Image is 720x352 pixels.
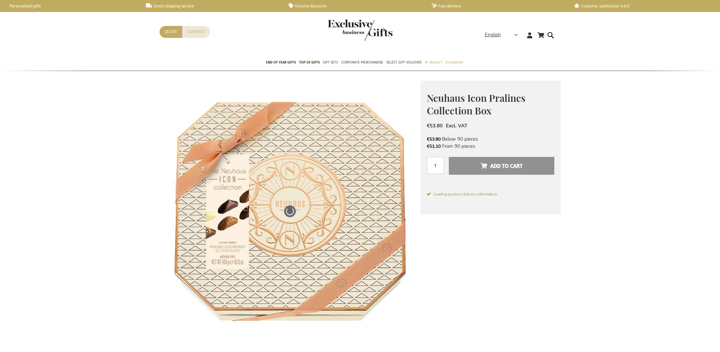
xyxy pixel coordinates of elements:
[445,55,463,71] a: Occasions
[341,59,383,66] span: Corporate Merchandise
[427,91,526,117] span: Neuhaus Icon Pralines Collection Box
[299,59,320,66] span: TOP 50 Gifts
[323,55,338,71] a: Gift Sets
[425,55,442,71] a: By Budget
[485,31,501,39] span: English
[146,3,278,9] a: Direct shipping service
[160,81,420,342] img: Neuhaus Icon Pralines Collection Box - Exclusive Business Gifts
[266,59,296,66] span: End of year gifts
[386,59,421,66] span: Select Gift Voucher
[299,55,320,71] a: TOP 50 Gifts
[328,19,360,41] a: store logo
[160,26,182,38] a: Quote
[3,3,136,9] a: Personalised gifts
[427,157,444,174] input: Qty
[427,123,443,129] span: €53.80
[427,143,441,149] span: €51.10
[574,3,706,9] a: Customer satisfaction 4,6/5
[425,59,442,66] span: By Budget
[445,59,463,66] span: Occasions
[289,3,421,9] a: Volume discounts
[341,55,383,71] a: Corporate Merchandise
[446,123,467,129] span: Excl. VAT
[427,136,441,142] span: €53.80
[427,135,554,143] li: Below 90 pieces
[323,59,338,66] span: Gift Sets
[427,191,554,197] span: Loading product delivery information.
[427,143,554,150] li: From 90 pieces
[328,19,393,41] img: Exclusive Business gifts logo
[266,55,296,71] a: End of year gifts
[386,55,421,71] a: Select Gift Voucher
[431,3,564,9] a: Fast delivery
[182,26,210,38] a: Contact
